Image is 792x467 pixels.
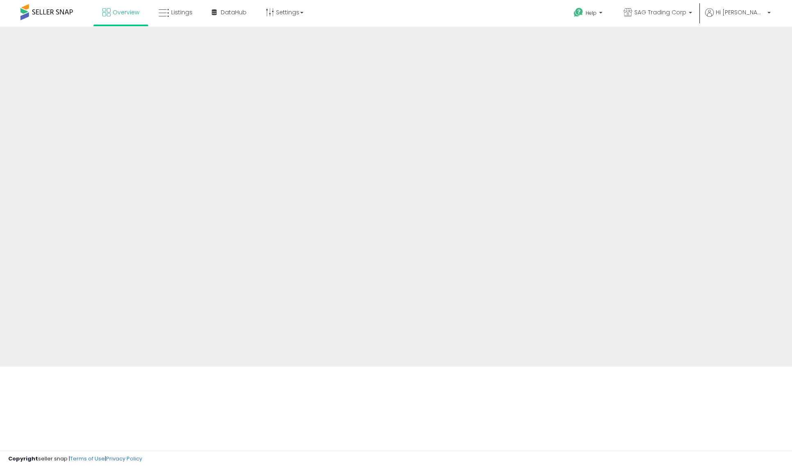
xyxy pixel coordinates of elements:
span: Hi [PERSON_NAME] [716,8,765,16]
a: Hi [PERSON_NAME] [705,8,771,27]
i: Get Help [573,7,584,18]
span: Overview [113,8,139,16]
a: Help [567,1,611,27]
span: Help [586,9,597,16]
span: DataHub [221,8,247,16]
span: Listings [171,8,192,16]
span: SAG Trading Corp [634,8,686,16]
